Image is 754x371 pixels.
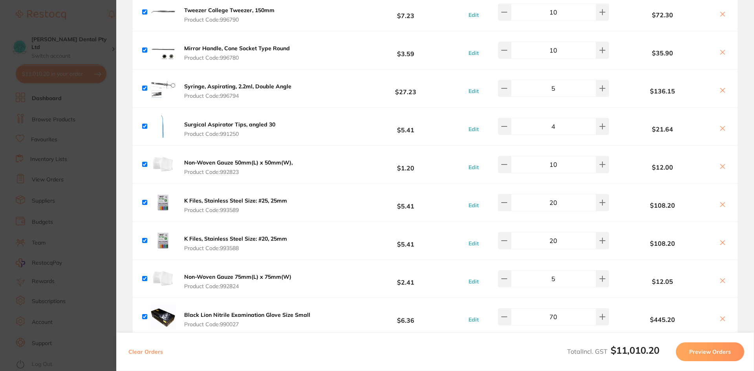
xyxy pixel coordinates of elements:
img: bGxkZHkybw [150,304,176,329]
b: $445.20 [611,316,714,323]
b: $1.20 [347,157,464,172]
span: Product Code: 991250 [184,131,275,137]
span: Product Code: 993589 [184,207,287,213]
img: Nmd5bHN3cw [150,76,176,101]
b: $136.15 [611,88,714,95]
img: d2k3aGNrbg [150,38,176,63]
span: Total Incl. GST [567,347,659,355]
button: Preview Orders [676,342,744,361]
b: $5.41 [347,119,464,133]
b: K Files, Stainless Steel Size: #25, 25mm [184,197,287,204]
b: $108.20 [611,202,714,209]
button: Clear Orders [126,342,165,361]
button: Syringe, Aspirating, 2.2ml, Double Angle Product Code:996794 [182,83,294,99]
b: Non-Woven Gauze 50mm(L) x 50mm(W), [184,159,293,166]
b: K Files, Stainless Steel Size: #20, 25mm [184,235,287,242]
b: $35.90 [611,49,714,57]
button: Surgical Aspirator Tips, angled 30 Product Code:991250 [182,121,278,137]
img: cXpkMmZsYg [150,152,176,177]
b: $7.23 [347,5,464,19]
img: NTVjeHpjcw [150,114,176,139]
b: $12.05 [611,278,714,285]
b: $11,010.20 [611,344,659,356]
button: Tweezer College Tweezer, 150mm Product Code:996790 [182,7,277,23]
b: $12.00 [611,164,714,171]
img: Y3N4cWVqZg [150,228,176,253]
img: Mm9wYm9qYQ [150,266,176,291]
span: Product Code: 996780 [184,55,290,61]
span: Product Code: 996790 [184,16,275,23]
button: Edit [466,316,481,323]
span: Product Code: 993588 [184,245,287,251]
button: Edit [466,126,481,133]
b: Non-Woven Gauze 75mm(L) x 75mm(W) [184,273,291,280]
b: $72.30 [611,11,714,18]
button: K Files, Stainless Steel Size: #20, 25mm Product Code:993588 [182,235,289,252]
b: $5.41 [347,233,464,248]
b: $5.41 [347,195,464,210]
button: Black Lion Nitrile Examination Glove Size Small Product Code:990027 [182,311,313,328]
b: $6.36 [347,309,464,324]
button: Edit [466,278,481,285]
b: $108.20 [611,240,714,247]
button: Edit [466,164,481,171]
img: cmhvNjN1OA [150,190,176,215]
span: Product Code: 992824 [184,283,291,289]
button: Edit [466,11,481,18]
button: K Files, Stainless Steel Size: #25, 25mm Product Code:993589 [182,197,289,214]
button: Edit [466,202,481,209]
span: Product Code: 996794 [184,93,291,99]
button: Non-Woven Gauze 75mm(L) x 75mm(W) Product Code:992824 [182,273,294,290]
button: Non-Woven Gauze 50mm(L) x 50mm(W), Product Code:992823 [182,159,295,175]
b: $27.23 [347,81,464,95]
button: Edit [466,49,481,57]
b: Mirror Handle, Cone Socket Type Round [184,45,290,52]
b: Syringe, Aspirating, 2.2ml, Double Angle [184,83,291,90]
b: Surgical Aspirator Tips, angled 30 [184,121,275,128]
b: $3.59 [347,43,464,57]
button: Mirror Handle, Cone Socket Type Round Product Code:996780 [182,45,292,61]
span: Product Code: 990027 [184,321,310,327]
b: $21.64 [611,126,714,133]
button: Edit [466,88,481,95]
span: Product Code: 992823 [184,169,293,175]
b: Tweezer College Tweezer, 150mm [184,7,275,14]
b: Black Lion Nitrile Examination Glove Size Small [184,311,310,318]
b: $2.41 [347,271,464,286]
button: Edit [466,240,481,247]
